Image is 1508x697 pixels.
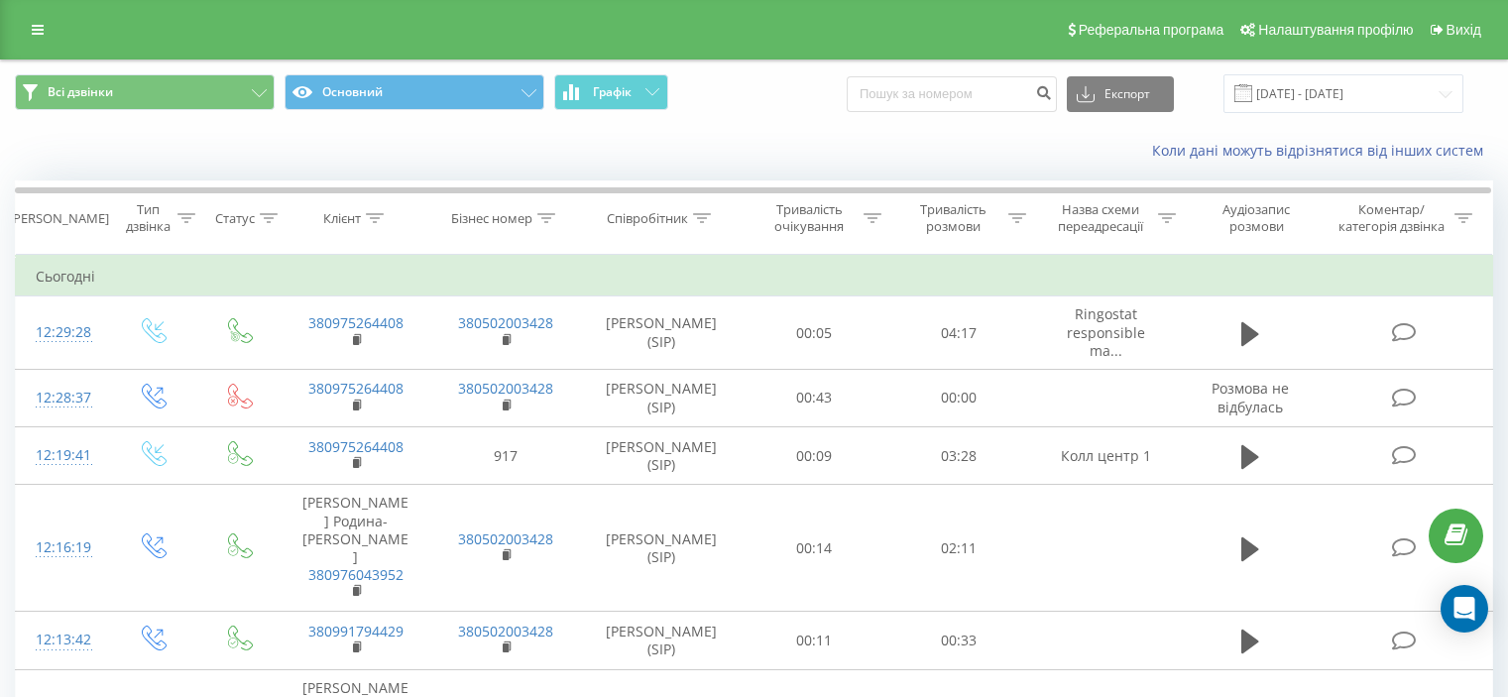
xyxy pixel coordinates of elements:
[1067,76,1174,112] button: Експорт
[308,379,404,398] a: 380975264408
[581,296,743,370] td: [PERSON_NAME] (SIP)
[760,201,860,235] div: Тривалість очікування
[451,210,532,227] div: Бізнес номер
[743,427,886,485] td: 00:09
[743,485,886,612] td: 00:14
[886,296,1030,370] td: 04:17
[1049,201,1153,235] div: Назва схеми переадресації
[904,201,1003,235] div: Тривалість розмови
[308,622,404,640] a: 380991794429
[1447,22,1481,38] span: Вихід
[458,529,553,548] a: 380502003428
[36,313,88,352] div: 12:29:28
[308,437,404,456] a: 380975264408
[607,210,688,227] div: Співробітник
[1067,304,1145,359] span: Ringostat responsible ma...
[308,313,404,332] a: 380975264408
[9,210,109,227] div: [PERSON_NAME]
[581,427,743,485] td: [PERSON_NAME] (SIP)
[1212,379,1289,415] span: Розмова не відбулась
[308,565,404,584] a: 380976043952
[458,622,553,640] a: 380502003428
[886,485,1030,612] td: 02:11
[886,369,1030,426] td: 00:00
[581,485,743,612] td: [PERSON_NAME] (SIP)
[48,84,113,100] span: Всі дзвінки
[743,369,886,426] td: 00:43
[581,369,743,426] td: [PERSON_NAME] (SIP)
[430,427,580,485] td: 917
[125,201,172,235] div: Тип дзвінка
[458,379,553,398] a: 380502003428
[1030,427,1180,485] td: Колл центр 1
[15,74,275,110] button: Всі дзвінки
[36,621,88,659] div: 12:13:42
[847,76,1057,112] input: Пошук за номером
[16,257,1493,296] td: Сьогодні
[886,427,1030,485] td: 03:28
[1258,22,1413,38] span: Налаштування профілю
[458,313,553,332] a: 380502003428
[1441,585,1488,633] div: Open Intercom Messenger
[36,528,88,567] div: 12:16:19
[285,74,544,110] button: Основний
[593,85,632,99] span: Графік
[323,210,361,227] div: Клієнт
[743,612,886,669] td: 00:11
[215,210,255,227] div: Статус
[1334,201,1450,235] div: Коментар/категорія дзвінка
[886,612,1030,669] td: 00:33
[281,485,430,612] td: [PERSON_NAME] Родина-[PERSON_NAME]
[554,74,668,110] button: Графік
[36,436,88,475] div: 12:19:41
[743,296,886,370] td: 00:05
[36,379,88,417] div: 12:28:37
[1079,22,1224,38] span: Реферальна програма
[1199,201,1315,235] div: Аудіозапис розмови
[581,612,743,669] td: [PERSON_NAME] (SIP)
[1152,141,1493,160] a: Коли дані можуть відрізнятися вiд інших систем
